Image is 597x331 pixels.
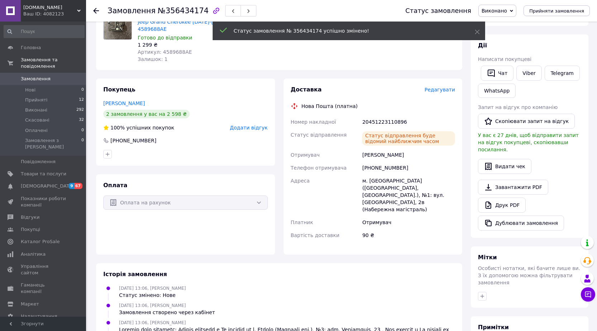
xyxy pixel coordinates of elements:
[119,292,186,299] div: Статус змінено: Нове
[119,303,186,308] span: [DATE] 13:06, [PERSON_NAME]
[361,216,456,229] div: Отримувач
[103,124,174,131] div: успішних покупок
[405,7,471,14] div: Статус замовлення
[21,171,66,177] span: Товари та послуги
[21,301,39,307] span: Маркет
[291,232,340,238] span: Вартість доставки
[104,11,132,39] img: Замок капота для Dodge Durango, Jeep Grand Cherokee 2011-2015 4589688AE
[362,131,455,146] div: Статус відправлення буде відомий найближчим часом
[478,132,579,152] span: У вас є 27 днів, щоб відправити запит на відгук покупцеві, скопіювавши посилання.
[25,137,81,150] span: Замовлення з [PERSON_NAME]
[361,174,456,216] div: м. [GEOGRAPHIC_DATA] ([GEOGRAPHIC_DATA], [GEOGRAPHIC_DATA].), №1: вул. [GEOGRAPHIC_DATA], 2в (Наб...
[119,309,215,316] div: Замовлення створено через кабінет
[138,49,192,55] span: Артикул: 4589688AE
[21,282,66,295] span: Гаманець компанії
[138,12,228,32] a: Замок капота для Dodge Durango, Jeep Grand Cherokee [DATE]-[DATE] 4589688AE
[478,216,564,231] button: Дублювати замовлення
[138,41,240,48] div: 1 299 ₴
[103,86,136,93] span: Покупець
[25,97,47,103] span: Прийняті
[119,320,186,325] span: [DATE] 13:06, [PERSON_NAME]
[425,87,455,93] span: Редагувати
[68,183,74,189] span: 9
[523,5,590,16] button: Прийняти замовлення
[21,183,74,189] span: [DEMOGRAPHIC_DATA]
[21,76,51,82] span: Замовлення
[478,56,531,62] span: Написати покупцеві
[361,148,456,161] div: [PERSON_NAME]
[361,229,456,242] div: 90 ₴
[23,11,86,17] div: Ваш ID: 4082123
[103,182,127,189] span: Оплата
[478,114,575,129] button: Скопіювати запит на відгук
[291,119,336,125] span: Номер накладної
[481,66,513,81] button: Чат
[291,86,322,93] span: Доставка
[478,198,526,213] a: Друк PDF
[79,97,84,103] span: 12
[108,6,156,15] span: Замовлення
[81,127,84,134] span: 0
[76,107,84,113] span: 292
[25,107,47,113] span: Виконані
[291,178,310,184] span: Адреса
[79,117,84,123] span: 32
[478,180,548,195] a: Завантажити PDF
[21,195,66,208] span: Показники роботи компанії
[21,214,39,221] span: Відгуки
[478,265,580,285] span: Особисті нотатки, які бачите лише ви. З їх допомогою можна фільтрувати замовлення
[158,6,209,15] span: №356434174
[103,271,167,278] span: Історія замовлення
[21,251,46,257] span: Аналітика
[138,35,192,41] span: Готово до відправки
[291,165,347,171] span: Телефон отримувача
[482,8,507,14] span: Виконано
[478,324,509,331] span: Примітки
[361,115,456,128] div: 20451223110896
[23,4,77,11] span: UsaCarParts.in.ua
[103,110,190,118] div: 2 замовлення у вас на 2 598 ₴
[4,25,85,38] input: Пошук
[81,87,84,93] span: 0
[110,137,157,144] div: [PHONE_NUMBER]
[93,7,99,14] div: Повернутися назад
[21,263,66,276] span: Управління сайтом
[361,161,456,174] div: [PHONE_NUMBER]
[21,226,40,233] span: Покупці
[25,117,49,123] span: Скасовані
[81,137,84,150] span: 0
[21,313,57,320] span: Налаштування
[138,56,168,62] span: Залишок: 1
[478,84,516,98] a: WhatsApp
[478,104,558,110] span: Запит на відгук про компанію
[25,87,35,93] span: Нові
[74,183,82,189] span: 67
[119,286,186,291] span: [DATE] 13:06, [PERSON_NAME]
[478,254,497,261] span: Мітки
[234,27,457,34] div: Статус замовлення № 356434174 успішно змінено!
[478,42,487,49] span: Дії
[103,100,145,106] a: [PERSON_NAME]
[291,152,320,158] span: Отримувач
[110,125,125,131] span: 100%
[300,103,360,110] div: Нова Пошта (платна)
[478,159,531,174] button: Видати чек
[21,238,60,245] span: Каталог ProSale
[230,125,267,131] span: Додати відгук
[529,8,584,14] span: Прийняти замовлення
[25,127,48,134] span: Оплачені
[291,219,313,225] span: Платник
[545,66,580,81] a: Telegram
[516,66,541,81] a: Viber
[291,132,347,138] span: Статус відправлення
[21,44,41,51] span: Головна
[21,57,86,70] span: Замовлення та повідомлення
[21,159,56,165] span: Повідомлення
[581,287,595,302] button: Чат з покупцем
